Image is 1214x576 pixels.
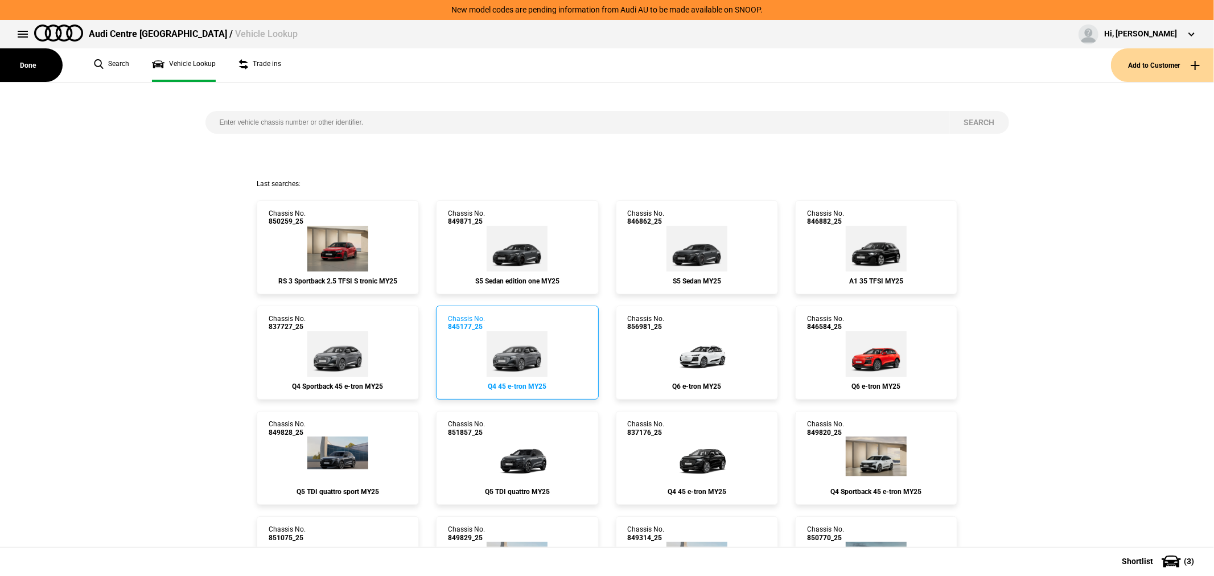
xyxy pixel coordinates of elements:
img: Audi_FU2S5Y_25S_GX_6Y6Y_PAH_5MK_WA2_PQ7_8RT_PYH_PWO_3FP_F19_(Nadin:_3FP_5MK_8RT_C85_F19_PAH_PQ7_P... [666,226,727,271]
button: Shortlist(3) [1105,547,1214,575]
button: Add to Customer [1111,48,1214,82]
span: ( 3 ) [1184,557,1194,565]
span: 851857_25 [448,429,485,437]
button: Search [950,111,1009,134]
span: 850259_25 [269,217,306,225]
div: Chassis No. [269,315,306,331]
img: Audi_F4NA53_25_AO_2Y2Y_4ZD_WA2_WA7_6FJ_55K_PY5_PYY_QQ9_(Nadin:_4ZD_55K_6FJ_C19_PY5_PYY_QQ9_S7E_WA... [846,437,907,482]
span: 837727_25 [269,323,306,331]
img: Audi_GFBA1A_25_FW_G1G1_FB5_(Nadin:_C05_FB5_SN8)_ext.png [846,331,907,377]
div: Hi, [PERSON_NAME] [1104,28,1177,40]
span: 846882_25 [807,217,844,225]
div: S5 Sedan edition one MY25 [448,277,586,285]
div: Chassis No. [628,209,665,226]
div: Q6 e-tron MY25 [628,382,766,390]
div: A1 35 TFSI MY25 [807,277,945,285]
span: 846584_25 [807,323,844,331]
div: Q4 Sportback 45 e-tron MY25 [807,488,945,496]
div: Q4 Sportback 45 e-tron MY25 [269,382,407,390]
div: Chassis No. [448,209,485,226]
span: 849314_25 [628,534,665,542]
img: Audi_GUBAUY_25S_GX_N7N7_PAH_WA7_5MB_6FJ_WXC_PWL_F80_H65_Y4T_(Nadin:_5MB_6FJ_C56_F80_H65_PAH_PWL_S... [307,437,368,482]
input: Enter vehicle chassis number or other identifier. [205,111,950,134]
div: S5 Sedan MY25 [628,277,766,285]
span: 851075_25 [269,534,306,542]
span: 849828_25 [269,429,306,437]
span: 845177_25 [448,323,485,331]
img: Audi_GUBAUY_25_FW_6Y6Y_3FU_PAH_WA7_6FJ_F80_H65_(Nadin:_3FU_6FJ_C56_F80_H65_PAH_WA7)_ext.png [483,437,552,482]
a: Vehicle Lookup [152,48,216,82]
div: Chassis No. [807,525,844,542]
div: Chassis No. [269,209,306,226]
div: Chassis No. [448,315,485,331]
div: Chassis No. [807,420,844,437]
span: 849871_25 [448,217,485,225]
div: Chassis No. [269,420,306,437]
img: Audi_GBAAHG_25_KR_0E0E_4A3_(Nadin:_4A3_C42)_ext.png [846,226,907,271]
div: Q4 45 e-tron MY25 [628,488,766,496]
img: Audi_FU2S5Y_25LE_GX_6Y6Y_PAH_9VS_PYH_3FP_(Nadin:_3FP_9VS_C85_PAH_PYH_SN8)_ext.png [487,226,548,271]
img: audi.png [34,24,83,42]
img: Audi_GFBA1A_25_FW_2Y2Y__(Nadin:_C06)_ext.png [662,331,731,377]
img: Audi_F4BA53_25_AO_0E0E_4ZD_3S2_(Nadin:_3S2_4ZD_C15_S7E_YEA)_ext.png [662,437,731,482]
div: Chassis No. [628,420,665,437]
div: Chassis No. [448,420,485,437]
div: Chassis No. [269,525,306,542]
span: 849820_25 [807,429,844,437]
div: Audi Centre [GEOGRAPHIC_DATA] / [89,28,298,40]
span: Vehicle Lookup [235,28,298,39]
span: 850770_25 [807,534,844,542]
img: Audi_F4NA53_25_AO_C2C2__(Nadin:_C15_S7E_S9S_YEA)_ext.png [307,331,368,377]
div: Chassis No. [628,315,665,331]
div: Chassis No. [628,525,665,542]
a: Trade ins [238,48,281,82]
span: 837176_25 [628,429,665,437]
span: Shortlist [1122,557,1153,565]
span: 846862_25 [628,217,665,225]
div: Chassis No. [807,209,844,226]
a: Search [94,48,129,82]
span: 849829_25 [448,534,485,542]
div: RS 3 Sportback 2.5 TFSI S tronic MY25 [269,277,407,285]
span: Last searches: [257,180,301,188]
div: Q5 TDI quattro sport MY25 [269,488,407,496]
div: Chassis No. [807,315,844,331]
div: Q5 TDI quattro MY25 [448,488,586,496]
div: Q6 e-tron MY25 [807,382,945,390]
span: 856981_25 [628,323,665,331]
div: Q4 45 e-tron MY25 [448,382,586,390]
img: Audi_8YFRWY_25_TG_B1B1_WA9_5MB_PEJ_5J5_64U_(Nadin:_5J5_5MB_64U_C48_PEJ_S7K_WA9)_ext.png [307,226,368,271]
div: Chassis No. [448,525,485,542]
img: Audi_F4BA53_25_AO_C2C2__(Nadin:_C18_S7E)_ext.png [487,331,548,377]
